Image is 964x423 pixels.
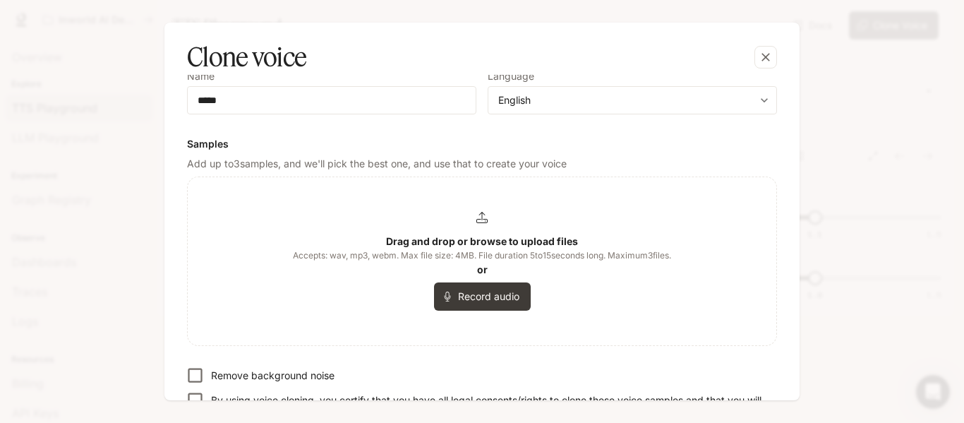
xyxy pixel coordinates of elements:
[187,40,306,75] h5: Clone voice
[293,249,671,263] span: Accepts: wav, mp3, webm. Max file size: 4MB. File duration 5 to 15 seconds long. Maximum 3 files.
[211,369,335,383] p: Remove background noise
[488,93,776,107] div: English
[187,137,777,151] h6: Samples
[498,93,754,107] div: English
[488,71,534,81] p: Language
[434,282,531,311] button: Record audio
[477,263,488,275] b: or
[187,157,777,171] p: Add up to 3 samples, and we'll pick the best one, and use that to create your voice
[386,235,578,247] b: Drag and drop or browse to upload files
[187,71,215,81] p: Name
